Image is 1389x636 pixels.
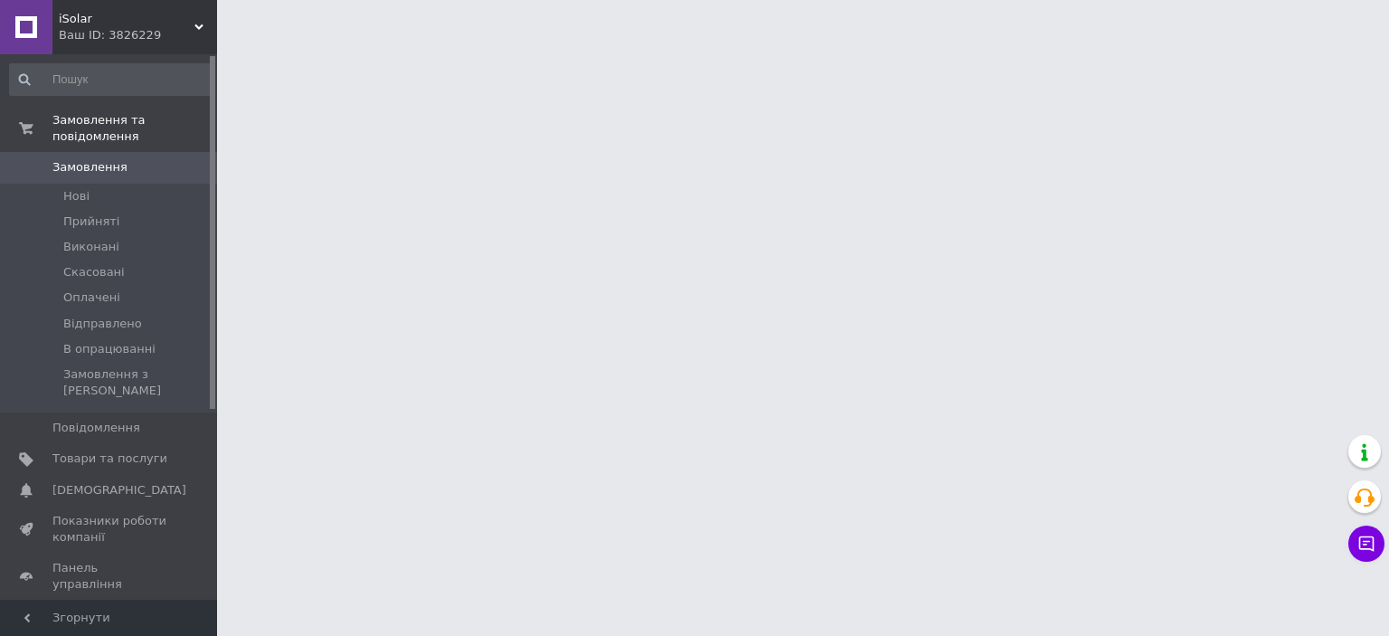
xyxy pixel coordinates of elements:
[52,451,167,467] span: Товари та послуги
[63,264,125,280] span: Скасовані
[52,513,167,546] span: Показники роботи компанії
[1348,526,1384,562] button: Чат з покупцем
[52,159,128,176] span: Замовлення
[63,341,156,357] span: В опрацюванні
[63,366,212,399] span: Замовлення з [PERSON_NAME]
[63,239,119,255] span: Виконані
[59,27,217,43] div: Ваш ID: 3826229
[63,316,142,332] span: Відправлено
[52,420,140,436] span: Повідомлення
[63,214,119,230] span: Прийняті
[52,112,217,145] span: Замовлення та повідомлення
[52,560,167,593] span: Панель управління
[59,11,194,27] span: iSolar
[52,482,186,498] span: [DEMOGRAPHIC_DATA]
[63,290,120,306] span: Оплачені
[63,188,90,204] span: Нові
[9,63,213,96] input: Пошук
